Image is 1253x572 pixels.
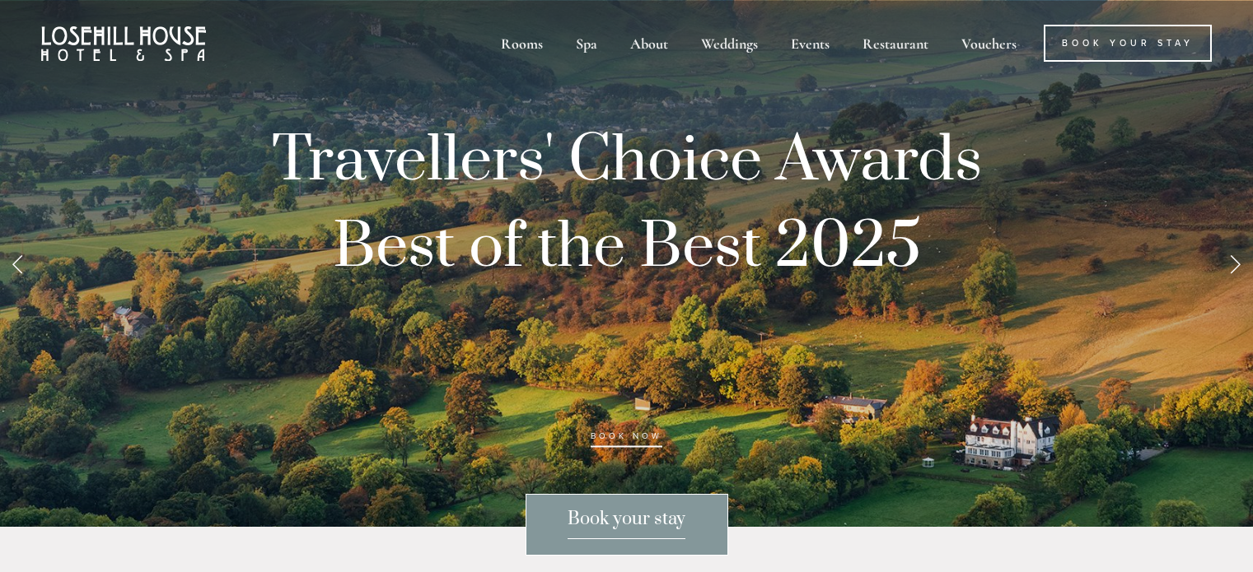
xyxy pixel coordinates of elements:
img: Losehill House [41,26,206,61]
div: Weddings [686,25,773,62]
a: Next Slide [1217,239,1253,288]
div: Events [776,25,844,62]
div: Restaurant [848,25,943,62]
div: About [615,25,683,62]
a: Vouchers [947,25,1031,62]
a: Book your stay [526,494,728,556]
a: BOOK NOW [591,431,662,448]
div: Rooms [486,25,558,62]
a: Book Your Stay [1044,25,1212,62]
div: Spa [561,25,612,62]
span: Book your stay [568,508,685,539]
p: Travellers' Choice Awards Best of the Best 2025 [207,118,1047,463]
